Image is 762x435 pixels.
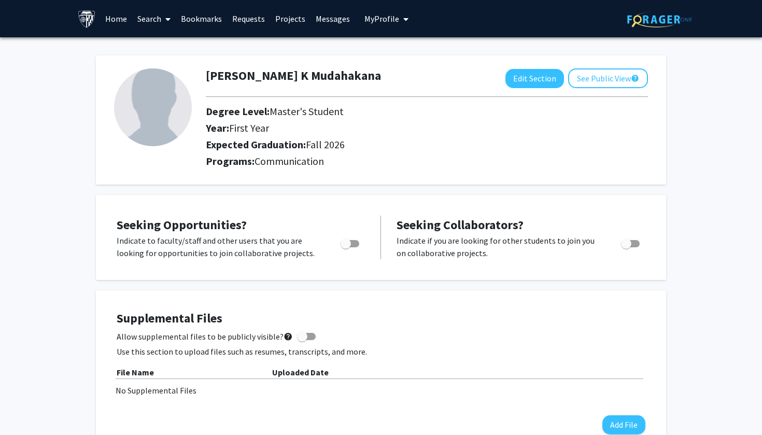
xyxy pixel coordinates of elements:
span: First Year [229,121,269,134]
a: Messages [311,1,355,37]
span: Seeking Collaborators? [397,217,524,233]
mat-icon: help [631,72,639,85]
span: My Profile [364,13,399,24]
button: Edit Section [505,69,564,88]
p: Use this section to upload files such as resumes, transcripts, and more. [117,345,645,358]
h2: Expected Graduation: [206,138,577,151]
span: Communication [255,155,324,167]
a: Search [132,1,176,37]
img: Johns Hopkins University Logo [78,10,96,28]
b: Uploaded Date [272,367,329,377]
span: Allow supplemental files to be publicly visible? [117,330,293,343]
a: Home [100,1,132,37]
span: Master's Student [270,105,344,118]
a: Bookmarks [176,1,227,37]
h2: Degree Level: [206,105,577,118]
img: Profile Picture [114,68,192,146]
h1: [PERSON_NAME] K Mudahakana [206,68,381,83]
div: No Supplemental Files [116,384,646,397]
img: ForagerOne Logo [627,11,692,27]
iframe: Chat [8,388,44,427]
mat-icon: help [284,330,293,343]
button: See Public View [568,68,648,88]
b: File Name [117,367,154,377]
div: Toggle [336,234,365,250]
a: Projects [270,1,311,37]
h4: Supplemental Files [117,311,645,326]
p: Indicate to faculty/staff and other users that you are looking for opportunities to join collabor... [117,234,321,259]
h2: Programs: [206,155,648,167]
h2: Year: [206,122,577,134]
span: Seeking Opportunities? [117,217,247,233]
span: Fall 2026 [306,138,345,151]
div: Toggle [617,234,645,250]
a: Requests [227,1,270,37]
p: Indicate if you are looking for other students to join you on collaborative projects. [397,234,601,259]
button: Add File [602,415,645,434]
